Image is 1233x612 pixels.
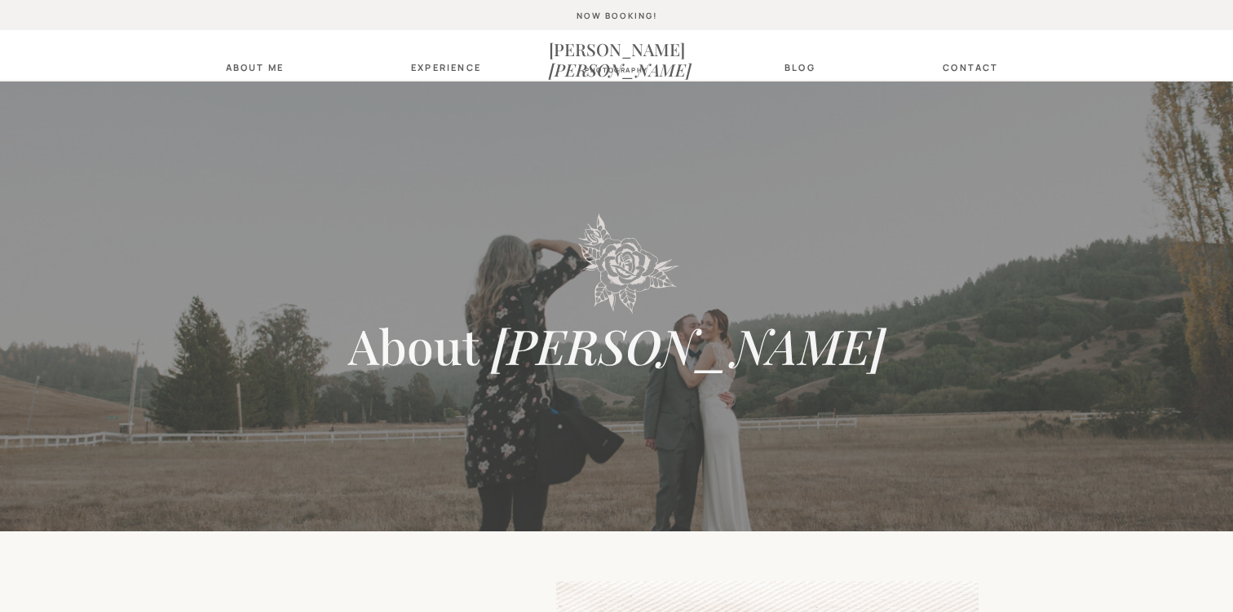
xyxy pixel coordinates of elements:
nav: [PERSON_NAME] [549,39,684,58]
i: [PERSON_NAME] [549,58,692,81]
span: About [348,313,479,377]
a: blog [776,62,824,73]
a: Experience [411,62,475,73]
a: [PERSON_NAME][PERSON_NAME] [549,39,684,58]
a: now booking! [393,11,841,20]
a: contact [939,62,1003,73]
a: about Me [221,62,289,73]
a: photography [576,66,657,77]
i: [PERSON_NAME] [492,313,886,377]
